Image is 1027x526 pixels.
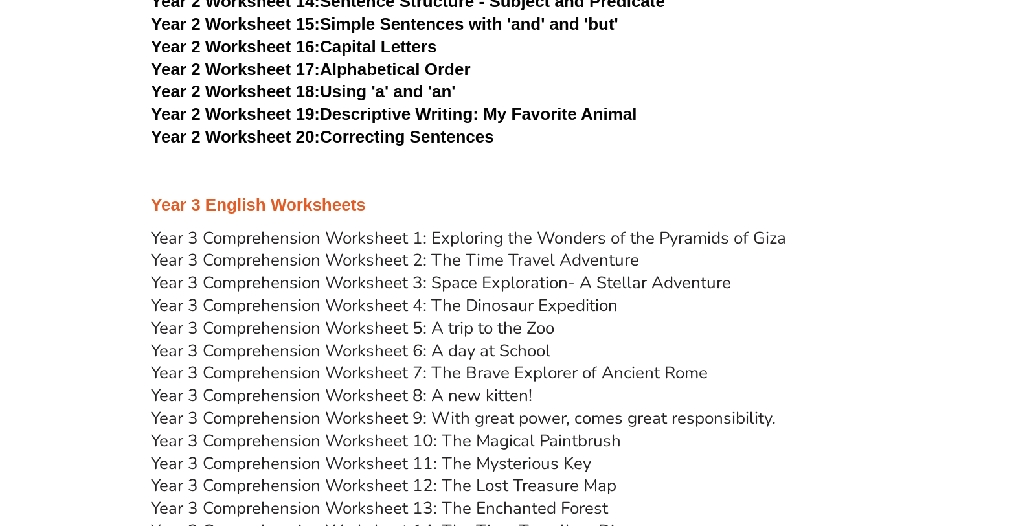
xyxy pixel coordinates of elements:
[151,407,776,429] a: Year 3 Comprehension Worksheet 9: With great power, comes great responsibility.
[151,271,731,294] a: Year 3 Comprehension Worksheet 3: Space Exploration- A Stellar Adventure
[151,339,550,362] a: Year 3 Comprehension Worksheet 6: A day at School
[151,82,455,101] a: Year 2 Worksheet 18:Using 'a' and 'an'
[151,60,470,79] a: Year 2 Worksheet 17:Alphabetical Order
[151,127,320,146] span: Year 2 Worksheet 20:
[151,194,876,216] h3: Year 3 English Worksheets
[151,452,591,475] a: Year 3 Comprehension Worksheet 11: The Mysterious Key
[151,294,618,317] a: Year 3 Comprehension Worksheet 4: The Dinosaur Expedition
[151,104,637,124] a: Year 2 Worksheet 19:Descriptive Writing: My Favorite Animal
[151,497,608,520] a: Year 3 Comprehension Worksheet 13: The Enchanted Forest
[151,317,554,339] a: Year 3 Comprehension Worksheet 5: A trip to the Zoo
[151,104,320,124] span: Year 2 Worksheet 19:
[151,37,436,56] a: Year 2 Worksheet 16:Capital Letters
[151,37,320,56] span: Year 2 Worksheet 16:
[151,60,320,79] span: Year 2 Worksheet 17:
[151,127,494,146] a: Year 2 Worksheet 20:Correcting Sentences
[151,474,616,497] a: Year 3 Comprehension Worksheet 12: The Lost Treasure Map
[962,464,1027,526] iframe: Chat Widget
[151,14,320,34] span: Year 2 Worksheet 15:
[151,429,621,452] a: Year 3 Comprehension Worksheet 10: The Magical Paintbrush
[151,361,708,384] a: Year 3 Comprehension Worksheet 7: The Brave Explorer of Ancient Rome
[151,82,320,101] span: Year 2 Worksheet 18:
[151,384,532,407] a: Year 3 Comprehension Worksheet 8: A new kitten!
[151,249,639,271] a: Year 3 Comprehension Worksheet 2: The Time Travel Adventure
[151,14,618,34] a: Year 2 Worksheet 15:Simple Sentences with 'and' and 'but'
[151,227,786,249] a: Year 3 Comprehension Worksheet 1: Exploring the Wonders of the Pyramids of Giza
